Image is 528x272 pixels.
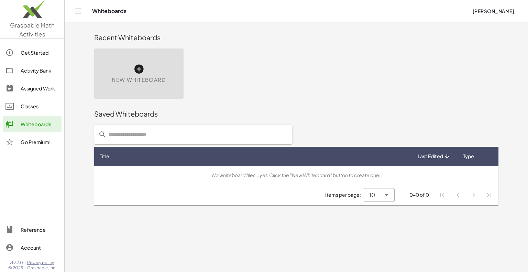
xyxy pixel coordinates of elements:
div: Account [21,243,59,252]
span: [PERSON_NAME] [472,8,514,14]
i: prepended action [98,130,107,139]
div: Activity Bank [21,66,59,75]
button: Toggle navigation [73,6,84,17]
button: [PERSON_NAME] [467,5,520,17]
a: Classes [3,98,62,115]
span: 10 [369,191,375,199]
div: Saved Whiteboards [94,109,498,119]
span: Last Edited [418,153,443,160]
div: Get Started [21,48,59,57]
a: Activity Bank [3,62,62,79]
span: © 2025 [8,265,23,271]
div: Whiteboards [21,120,59,128]
div: Go Premium! [21,138,59,146]
span: Graspable, Inc. [27,265,56,271]
span: New Whiteboard [112,76,166,84]
a: Reference [3,221,62,238]
div: Recent Whiteboards [94,33,498,42]
a: Account [3,239,62,256]
a: Get Started [3,44,62,61]
nav: Pagination Navigation [434,187,497,203]
span: Graspable Math Activities [10,21,55,38]
span: | [24,265,26,271]
span: v1.32.0 [10,260,23,265]
a: Assigned Work [3,80,62,97]
div: Classes [21,102,59,110]
div: 0-0 of 0 [409,191,429,198]
span: | [24,260,26,265]
div: Reference [21,226,59,234]
span: Title [100,153,109,160]
div: No whiteboard files...yet. Click the "New Whiteboard" button to create one! [100,172,493,179]
div: Assigned Work [21,84,59,93]
span: Items per page: [325,191,364,198]
a: Whiteboards [3,116,62,132]
span: Type [463,153,474,160]
a: Privacy policy [27,260,56,265]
